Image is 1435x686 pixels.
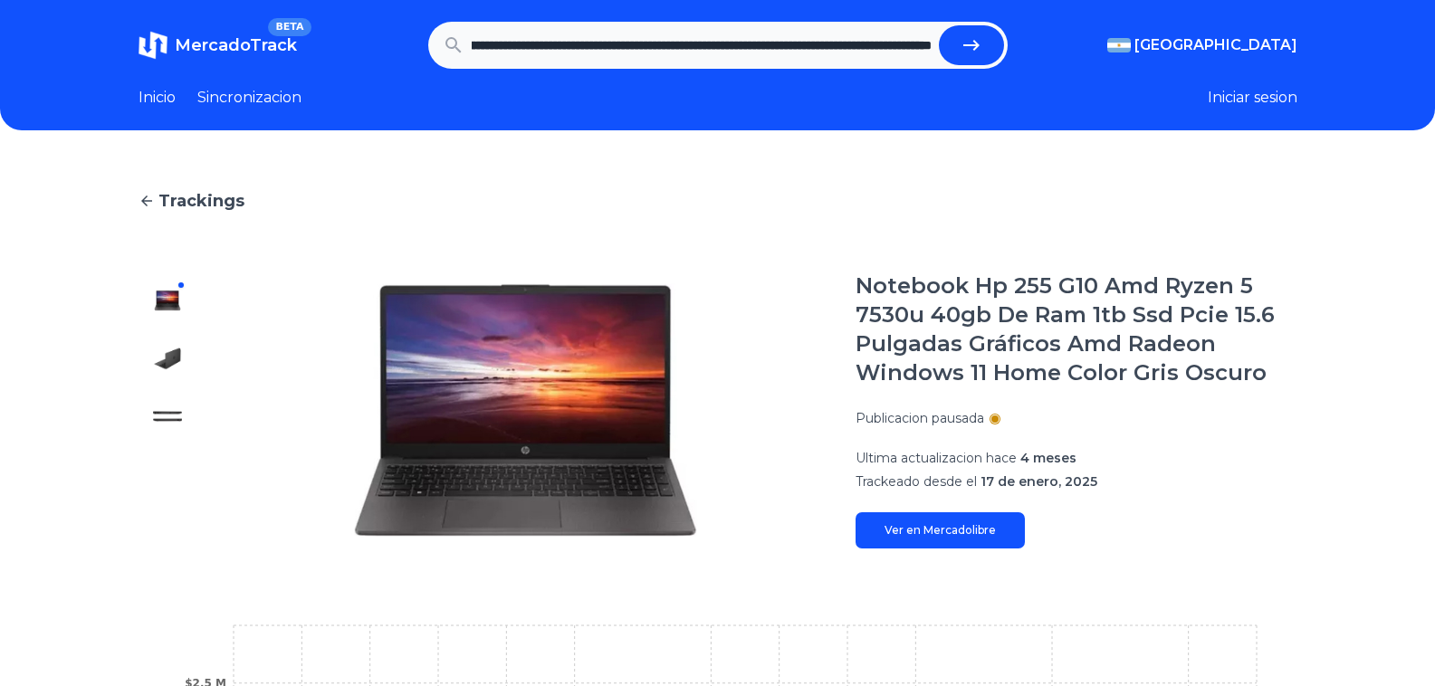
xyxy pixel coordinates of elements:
span: [GEOGRAPHIC_DATA] [1134,34,1297,56]
span: 17 de enero, 2025 [981,473,1097,490]
span: Ultima actualizacion hace [856,450,1017,466]
a: Trackings [139,188,1297,214]
span: MercadoTrack [175,35,297,55]
span: 4 meses [1020,450,1076,466]
img: Notebook Hp 255 G10 Amd Ryzen 5 7530u 40gb De Ram 1tb Ssd Pcie 15.6 Pulgadas Gráficos Amd Radeon ... [233,272,819,548]
img: Argentina [1107,38,1131,52]
span: Trackeado desde el [856,473,977,490]
button: Iniciar sesion [1208,87,1297,109]
h1: Notebook Hp 255 G10 Amd Ryzen 5 7530u 40gb De Ram 1tb Ssd Pcie 15.6 Pulgadas Gráficos Amd Radeon ... [856,272,1297,387]
a: Inicio [139,87,176,109]
span: Trackings [158,188,244,214]
a: Ver en Mercadolibre [856,512,1025,548]
img: Notebook Hp 255 G10 Amd Ryzen 5 7530u 40gb De Ram 1tb Ssd Pcie 15.6 Pulgadas Gráficos Amd Radeon ... [153,286,182,315]
p: Publicacion pausada [856,409,984,427]
span: BETA [268,18,311,36]
button: [GEOGRAPHIC_DATA] [1107,34,1297,56]
a: Sincronizacion [197,87,301,109]
img: Notebook Hp 255 G10 Amd Ryzen 5 7530u 40gb De Ram 1tb Ssd Pcie 15.6 Pulgadas Gráficos Amd Radeon ... [153,402,182,431]
a: MercadoTrackBETA [139,31,297,60]
img: Notebook Hp 255 G10 Amd Ryzen 5 7530u 40gb De Ram 1tb Ssd Pcie 15.6 Pulgadas Gráficos Amd Radeon ... [153,344,182,373]
img: MercadoTrack [139,31,167,60]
